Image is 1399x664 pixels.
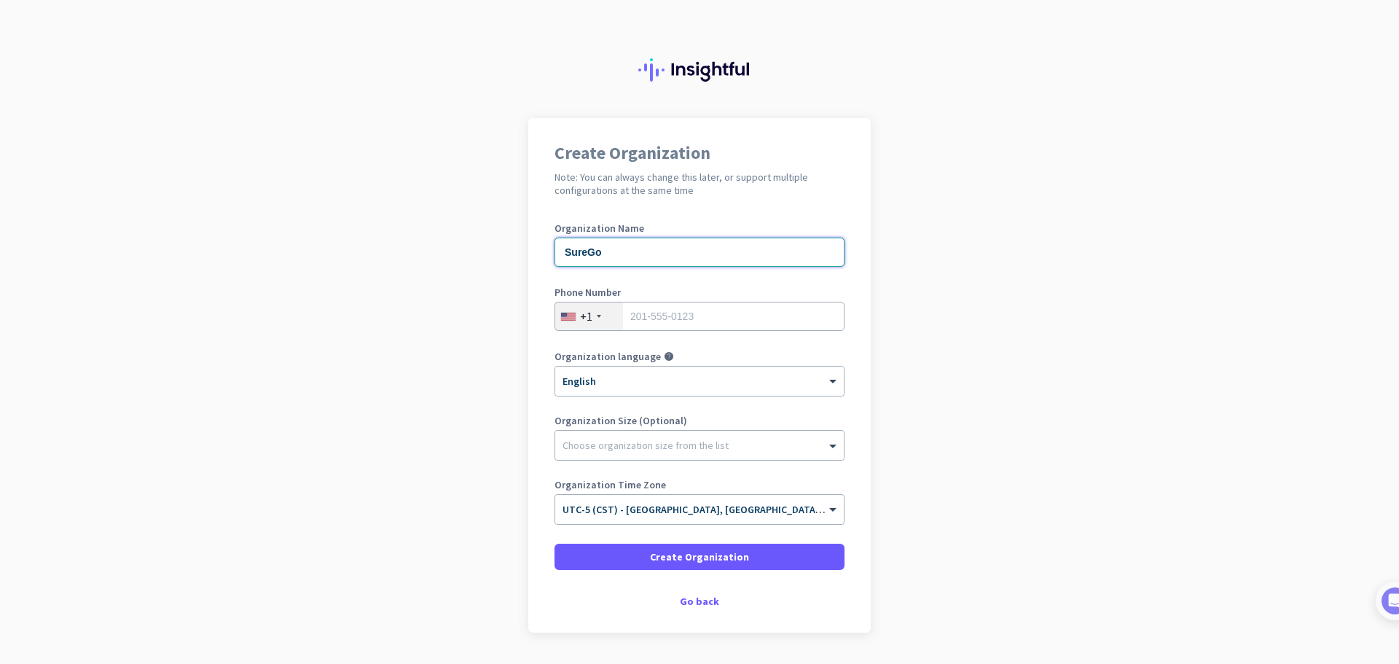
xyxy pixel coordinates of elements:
[580,309,592,324] div: +1
[650,550,749,564] span: Create Organization
[664,351,674,362] i: help
[554,480,845,490] label: Organization Time Zone
[554,238,845,267] input: What is the name of your organization?
[554,144,845,162] h1: Create Organization
[554,351,661,362] label: Organization language
[554,302,845,331] input: 201-555-0123
[554,415,845,426] label: Organization Size (Optional)
[554,596,845,606] div: Go back
[554,287,845,297] label: Phone Number
[554,171,845,197] h2: Note: You can always change this later, or support multiple configurations at the same time
[554,223,845,233] label: Organization Name
[554,544,845,570] button: Create Organization
[638,58,761,82] img: Insightful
